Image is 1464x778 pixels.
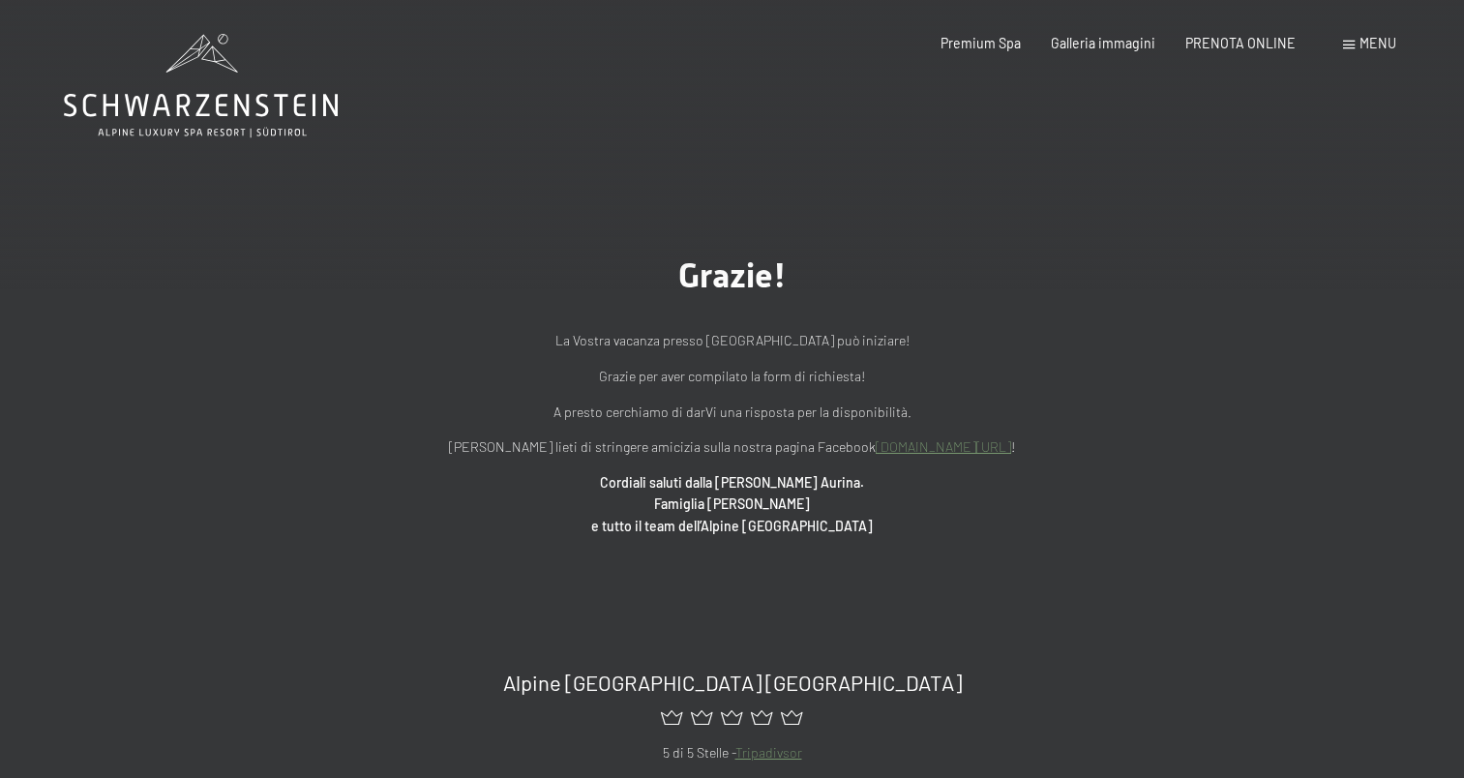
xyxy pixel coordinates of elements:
p: Grazie per aver compilato la form di richiesta! [307,366,1158,388]
p: 5 di 5 Stelle - [151,742,1313,764]
p: La Vostra vacanza presso [GEOGRAPHIC_DATA] può iniziare! [307,330,1158,352]
a: Premium Spa [941,35,1021,51]
a: [DOMAIN_NAME][URL] [876,438,1011,455]
strong: Cordiali saluti dalla [PERSON_NAME] Aurina. Famiglia [PERSON_NAME] e tutto il team dell’Alpine [G... [591,474,873,534]
p: A presto cerchiamo di darVi una risposta per la disponibilità. [307,402,1158,424]
a: Galleria immagini [1051,35,1155,51]
span: Grazie! [678,255,787,295]
p: [PERSON_NAME] lieti di stringere amicizia sulla nostra pagina Facebook ! [307,436,1158,459]
span: Menu [1359,35,1396,51]
span: Alpine [GEOGRAPHIC_DATA] [GEOGRAPHIC_DATA] [503,670,962,695]
a: PRENOTA ONLINE [1185,35,1296,51]
a: Tripadivsor [735,744,802,761]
